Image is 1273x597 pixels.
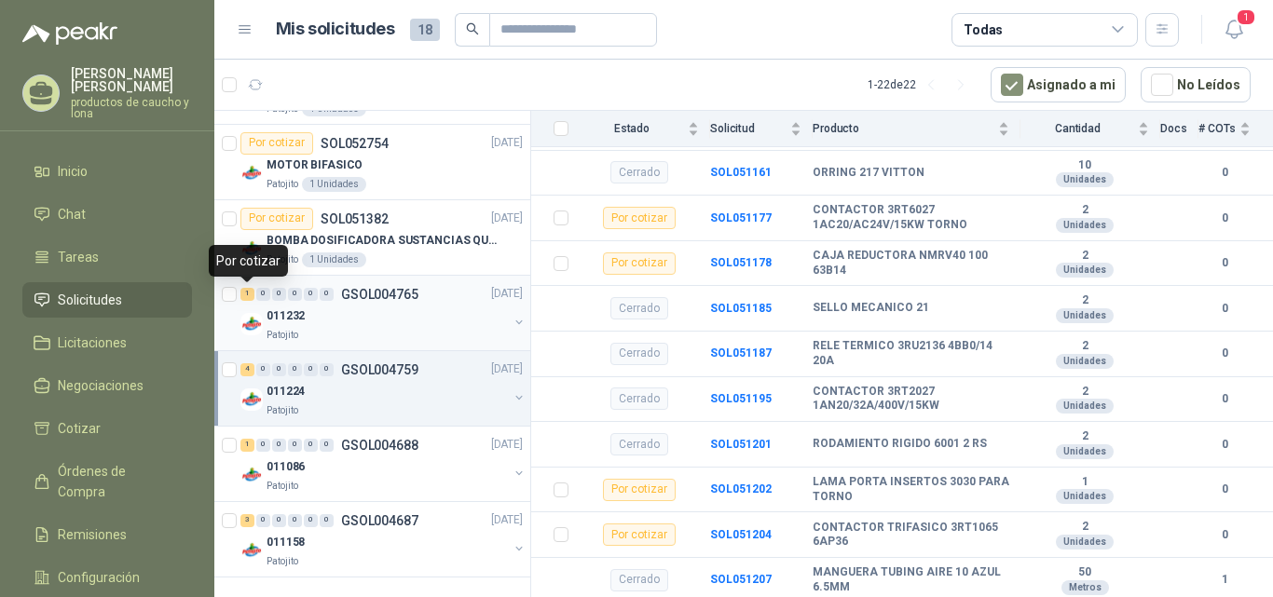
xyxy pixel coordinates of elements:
b: 2 [1020,385,1149,400]
a: 1 0 0 0 0 0 GSOL004688[DATE] Company Logo011086Patojito [240,434,527,494]
b: SELLO MECANICO 21 [813,301,929,316]
b: 0 [1198,526,1251,544]
p: 011232 [267,307,305,325]
b: 50 [1020,565,1149,580]
a: Tareas [22,239,192,275]
p: [DATE] [491,134,523,152]
span: search [466,22,479,35]
p: [DATE] [491,210,523,227]
p: 011086 [267,458,305,476]
th: Cantidad [1020,111,1160,147]
b: SOL051185 [710,302,772,315]
th: Solicitud [710,111,813,147]
b: SOL051204 [710,528,772,541]
a: Cotizar [22,411,192,446]
div: Por cotizar [240,132,313,155]
div: 0 [288,439,302,452]
p: MOTOR BIFASICO [267,156,363,174]
div: 0 [272,288,286,301]
b: SOL051195 [710,392,772,405]
span: Inicio [58,161,88,182]
div: Todas [964,20,1003,40]
b: 0 [1198,481,1251,498]
span: Órdenes de Compra [58,461,174,502]
span: # COTs [1198,122,1236,135]
div: Unidades [1056,218,1114,233]
p: 011224 [267,383,305,400]
b: 0 [1198,300,1251,318]
img: Company Logo [240,388,263,411]
h1: Mis solicitudes [276,16,395,43]
b: 2 [1020,520,1149,535]
span: Solicitud [710,122,787,135]
p: GSOL004687 [341,514,418,527]
b: 0 [1198,210,1251,227]
div: 1 - 22 de 22 [868,70,976,100]
b: 2 [1020,293,1149,308]
a: Negociaciones [22,368,192,403]
button: Asignado a mi [991,67,1126,102]
span: Cotizar [58,418,101,439]
b: 2 [1020,249,1149,264]
span: Solicitudes [58,290,122,310]
div: 0 [304,439,318,452]
b: LAMA PORTA INSERTOS 3030 PARA TORNO [813,475,1009,504]
p: [DATE] [491,511,523,529]
p: Patojito [267,177,298,192]
a: SOL051202 [710,482,772,495]
div: Metros [1061,580,1109,595]
b: CONTACTOR 3RT6027 1AC20/AC24V/15KW TORNO [813,203,1009,232]
div: Cerrado [610,161,668,183]
div: 1 Unidades [302,252,366,267]
b: 1 [1020,475,1149,490]
a: Chat [22,197,192,232]
b: 2 [1020,203,1149,218]
p: [DATE] [491,436,523,454]
div: 0 [272,439,286,452]
span: Producto [813,122,994,135]
p: GSOL004765 [341,288,418,301]
a: SOL051178 [710,256,772,269]
div: Por cotizar [603,252,676,275]
a: Configuración [22,560,192,595]
p: [PERSON_NAME] [PERSON_NAME] [71,67,192,93]
b: 1 [1198,571,1251,589]
b: SOL051187 [710,346,772,360]
p: GSOL004688 [341,439,418,452]
p: Patojito [267,479,298,494]
a: 1 0 0 0 0 0 GSOL004765[DATE] Company Logo011232Patojito [240,283,527,343]
a: Licitaciones [22,325,192,360]
div: 0 [256,363,270,376]
b: 0 [1198,164,1251,182]
div: 0 [320,363,334,376]
p: [DATE] [491,285,523,303]
b: CONTACTOR TRIFASICO 3RT1065 6AP36 [813,521,1009,550]
b: RELE TERMICO 3RU2136 4BB0/14 20A [813,339,1009,368]
a: Remisiones [22,517,192,552]
a: Inicio [22,154,192,189]
img: Company Logo [240,237,263,260]
div: Cerrado [610,297,668,319]
p: 011158 [267,534,305,551]
div: 3 [240,514,254,527]
div: 0 [288,363,302,376]
div: 1 Unidades [302,177,366,192]
p: Patojito [267,554,298,569]
img: Company Logo [240,539,263,562]
span: Tareas [58,247,99,267]
span: Configuración [58,567,140,588]
div: 0 [256,514,270,527]
div: 0 [288,288,302,301]
div: 0 [272,514,286,527]
p: BOMBA DOSIFICADORA SUSTANCIAS QUIMICAS [267,232,499,250]
div: Por cotizar [603,479,676,501]
div: Por cotizar [603,207,676,229]
div: Cerrado [610,387,668,410]
div: Por cotizar [603,523,676,546]
span: 1 [1236,8,1256,26]
div: 0 [272,363,286,376]
a: SOL051207 [710,573,772,586]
